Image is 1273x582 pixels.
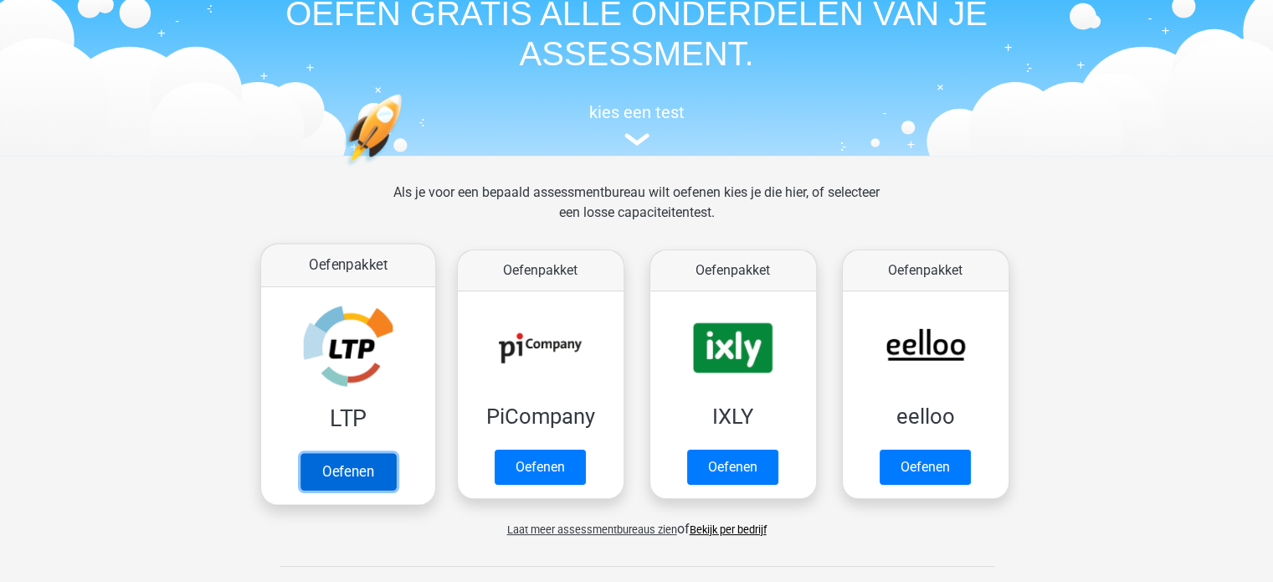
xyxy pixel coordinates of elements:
img: assessment [624,133,649,146]
img: oefenen [344,94,467,245]
div: of [252,506,1022,539]
h5: kies een test [252,102,1022,122]
a: Oefenen [880,450,971,485]
span: Laat meer assessmentbureaus zien [507,523,677,536]
a: kies een test [252,102,1022,147]
a: Oefenen [300,453,395,490]
div: Als je voor een bepaald assessmentbureau wilt oefenen kies je die hier, of selecteer een losse ca... [380,183,893,243]
a: Oefenen [687,450,778,485]
a: Oefenen [495,450,586,485]
a: Bekijk per bedrijf [690,523,767,536]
